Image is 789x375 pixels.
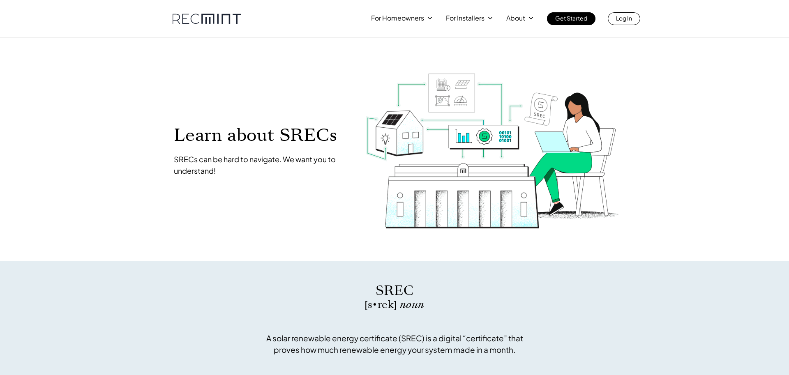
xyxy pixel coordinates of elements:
p: Log In [616,12,632,24]
p: A solar renewable energy certificate (SREC) is a digital “certificate” that proves how much renew... [261,332,528,355]
p: Get Started [555,12,587,24]
p: About [506,12,525,24]
p: [s • rek] [261,300,528,310]
p: For Homeowners [371,12,424,24]
p: SRECs can be hard to navigate. We want you to understand! [174,154,349,177]
span: noun [400,297,424,312]
p: For Installers [446,12,484,24]
a: Get Started [547,12,595,25]
p: SREC [261,281,528,300]
p: Learn about SRECs [174,126,349,144]
a: Log In [608,12,640,25]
